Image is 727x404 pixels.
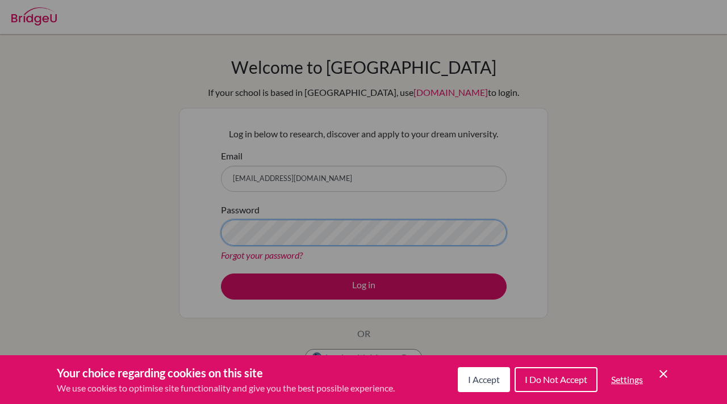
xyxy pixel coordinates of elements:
button: I Accept [458,367,510,392]
p: We use cookies to optimise site functionality and give you the best possible experience. [57,381,395,395]
span: I Do Not Accept [525,374,587,385]
button: I Do Not Accept [515,367,598,392]
button: Settings [602,368,652,391]
span: I Accept [468,374,500,385]
h3: Your choice regarding cookies on this site [57,364,395,381]
span: Settings [611,374,643,385]
button: Save and close [657,367,670,381]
